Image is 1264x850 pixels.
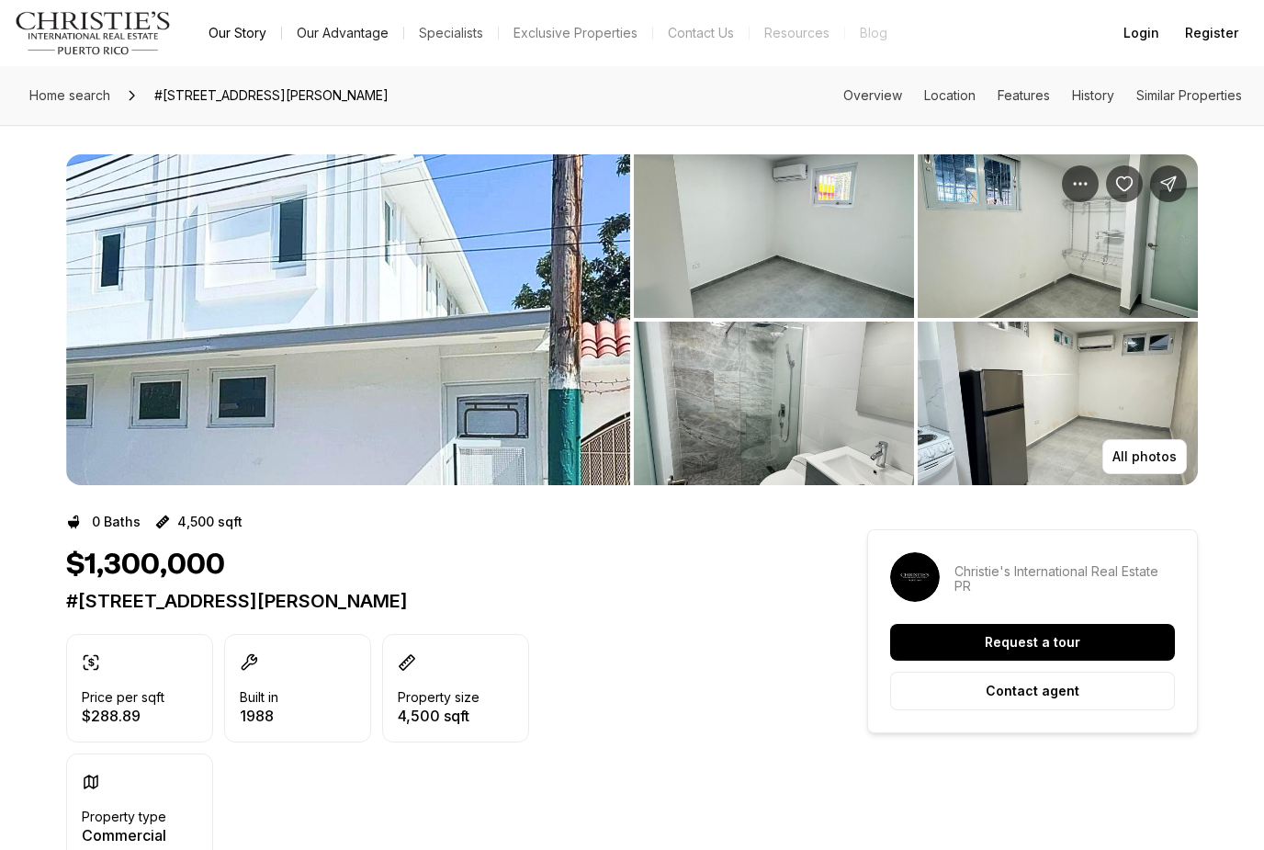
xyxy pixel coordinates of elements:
[92,515,141,529] p: 0 Baths
[147,81,396,110] span: #[STREET_ADDRESS][PERSON_NAME]
[194,20,281,46] a: Our Story
[918,322,1198,485] button: View image gallery
[66,154,630,485] li: 1 of 6
[66,154,630,485] button: View image gallery
[1062,165,1099,202] button: Property options
[1185,26,1238,40] span: Register
[240,708,278,723] p: 1988
[1112,449,1177,464] p: All photos
[634,322,914,485] button: View image gallery
[843,88,1242,103] nav: Page section menu
[15,11,172,55] img: logo
[985,635,1080,650] p: Request a tour
[66,154,1198,485] div: Listing Photos
[1174,15,1249,51] button: Register
[890,624,1175,661] button: Request a tour
[634,154,914,318] button: View image gallery
[177,515,243,529] p: 4,500 sqft
[82,828,166,843] p: Commercial
[1072,87,1114,103] a: Skip to: History
[66,590,801,612] p: #[STREET_ADDRESS][PERSON_NAME]
[499,20,652,46] a: Exclusive Properties
[66,548,225,583] h1: $1,300,000
[82,810,166,824] p: Property type
[1102,439,1187,474] button: All photos
[240,690,278,705] p: Built in
[1150,165,1187,202] button: Share Property: #709 CALLE SAN JUAN
[653,20,749,46] button: Contact Us
[924,87,976,103] a: Skip to: Location
[634,154,1198,485] li: 2 of 6
[82,708,164,723] p: $288.89
[890,672,1175,710] button: Contact agent
[22,81,118,110] a: Home search
[398,708,480,723] p: 4,500 sqft
[843,87,902,103] a: Skip to: Overview
[29,87,110,103] span: Home search
[998,87,1050,103] a: Skip to: Features
[954,564,1175,594] p: Christie's International Real Estate PR
[282,20,403,46] a: Our Advantage
[845,20,902,46] a: Blog
[1136,87,1242,103] a: Skip to: Similar Properties
[1123,26,1159,40] span: Login
[404,20,498,46] a: Specialists
[986,684,1079,698] p: Contact agent
[398,690,480,705] p: Property size
[82,690,164,705] p: Price per sqft
[1112,15,1170,51] button: Login
[918,154,1198,318] button: View image gallery
[750,20,844,46] a: Resources
[1106,165,1143,202] button: Save Property: #709 CALLE SAN JUAN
